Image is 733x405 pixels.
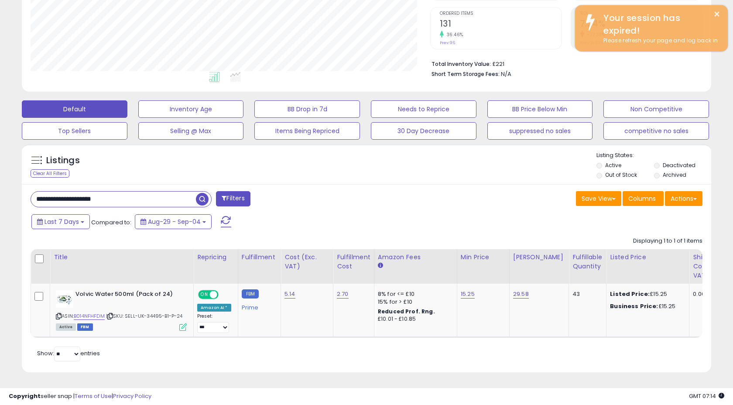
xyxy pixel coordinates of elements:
button: BB Drop in 7d [254,100,360,118]
div: seller snap | | [9,392,151,401]
small: Prev: 96 [440,40,455,45]
div: Your session has expired! [597,12,721,37]
div: £15.25 [610,302,682,310]
div: £10.01 - £10.85 [378,316,450,323]
button: Actions [665,191,702,206]
small: Amazon Fees. [378,262,383,270]
div: 8% for <= £10 [378,290,450,298]
span: N/A [501,70,511,78]
button: Items Being Repriced [254,122,360,140]
div: Repricing [197,253,234,262]
b: Total Inventory Value: [432,60,491,68]
label: Deactivated [663,161,695,169]
button: Columns [623,191,664,206]
div: Clear All Filters [31,169,69,178]
button: Selling @ Max [138,122,244,140]
span: Compared to: [91,218,131,227]
button: 30 Day Decrease [371,122,476,140]
label: Out of Stock [605,171,637,178]
span: OFF [217,291,231,299]
a: Privacy Policy [113,392,151,400]
button: Top Sellers [22,122,127,140]
span: Last 7 Days [45,217,79,226]
div: Preset: [197,313,231,333]
div: Please refresh your page and log back in [597,37,721,45]
div: [PERSON_NAME] [513,253,565,262]
small: FBM [242,289,259,299]
a: 5.14 [284,290,295,299]
a: B014NFHFDM [74,312,105,320]
div: £15.25 [610,290,682,298]
a: 29.58 [513,290,529,299]
div: Min Price [461,253,506,262]
div: Listed Price [610,253,685,262]
span: Columns [628,194,656,203]
div: 43 [572,290,599,298]
b: Business Price: [610,302,658,310]
span: All listings currently available for purchase on Amazon [56,323,76,331]
span: ON [199,291,210,299]
div: Cost (Exc. VAT) [284,253,329,271]
div: Displaying 1 to 1 of 1 items [633,237,702,245]
span: Aug-29 - Sep-04 [148,217,201,226]
strong: Copyright [9,392,41,400]
p: Listing States: [596,151,711,160]
div: Prime [242,301,274,311]
h2: 131 [440,19,562,31]
a: 15.25 [461,290,475,299]
button: Last 7 Days [31,214,90,229]
span: Ordered Items [440,11,562,16]
a: Terms of Use [75,392,112,400]
b: Reduced Prof. Rng. [378,308,435,315]
div: Amazon AI * [197,304,231,312]
div: Fulfillment [242,253,277,262]
div: ASIN: [56,290,187,330]
button: Default [22,100,127,118]
div: Fulfillable Quantity [572,253,603,271]
span: 2025-09-15 07:14 GMT [689,392,724,400]
button: × [713,9,720,20]
b: Short Term Storage Fees: [432,70,500,78]
button: Aug-29 - Sep-04 [135,214,212,229]
div: Fulfillment Cost [337,253,370,271]
img: 41de7ywjHEL._SL40_.jpg [56,290,73,308]
div: Title [54,253,190,262]
a: 2.70 [337,290,349,299]
button: Inventory Age [138,100,244,118]
button: Save View [576,191,621,206]
label: Archived [663,171,686,178]
small: 36.46% [444,31,463,38]
span: FBM [77,323,93,331]
span: Show: entries [37,349,100,357]
div: 15% for > £10 [378,298,450,306]
label: Active [605,161,621,169]
button: Filters [216,191,250,206]
button: Needs to Reprice [371,100,476,118]
li: £221 [432,58,696,69]
b: Volvic Water 500ml (Pack of 24) [75,290,182,301]
button: competitive no sales [603,122,709,140]
button: suppressed no sales [487,122,593,140]
button: BB Price Below Min [487,100,593,118]
span: | SKU: SELL-UK-34495-B1-P-24 [106,312,183,319]
h5: Listings [46,154,80,167]
button: Non Competitive [603,100,709,118]
b: Listed Price: [610,290,650,298]
div: Amazon Fees [378,253,453,262]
